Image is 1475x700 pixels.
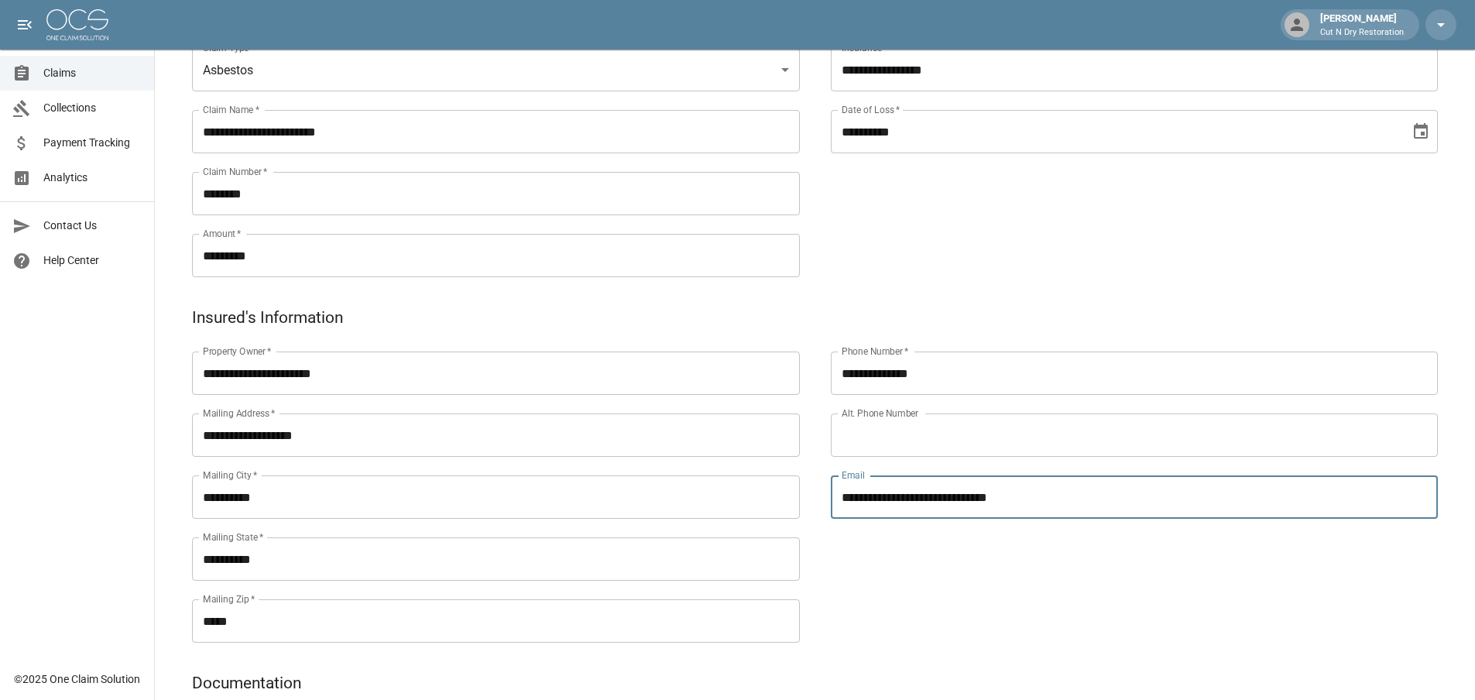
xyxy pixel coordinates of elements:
label: Mailing City [203,468,258,482]
button: open drawer [9,9,40,40]
span: Payment Tracking [43,135,142,151]
label: Mailing Address [203,407,275,420]
label: Property Owner [203,345,272,358]
label: Mailing Zip [203,592,256,606]
label: Mailing State [203,530,263,544]
label: Amount [203,227,242,240]
div: © 2025 One Claim Solution [14,671,140,687]
span: Help Center [43,252,142,269]
div: [PERSON_NAME] [1314,11,1410,39]
img: ocs-logo-white-transparent.png [46,9,108,40]
span: Analytics [43,170,142,186]
label: Alt. Phone Number [842,407,918,420]
label: Claim Number [203,165,267,178]
span: Collections [43,100,142,116]
label: Phone Number [842,345,908,358]
label: Date of Loss [842,103,900,116]
p: Cut N Dry Restoration [1320,26,1404,39]
button: Choose date, selected date is Sep 12, 2025 [1405,116,1436,147]
div: Asbestos [192,48,800,91]
label: Email [842,468,865,482]
span: Contact Us [43,218,142,234]
label: Claim Name [203,103,259,116]
span: Claims [43,65,142,81]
